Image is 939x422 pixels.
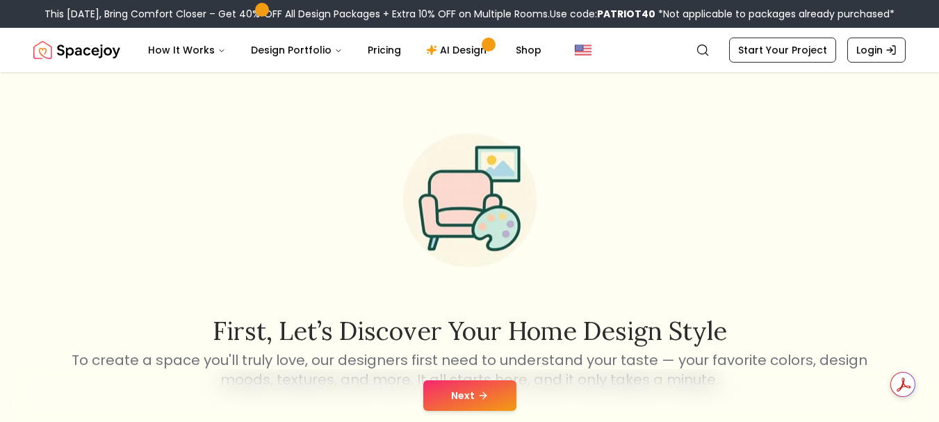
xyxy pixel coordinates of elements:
img: Spacejoy Logo [33,36,120,64]
img: Start Style Quiz Illustration [381,111,559,289]
a: Pricing [357,36,412,64]
a: Spacejoy [33,36,120,64]
a: Start Your Project [729,38,836,63]
p: To create a space you'll truly love, our designers first need to understand your taste — your fav... [70,350,870,389]
h2: First, let’s discover your home design style [70,317,870,345]
button: How It Works [137,36,237,64]
nav: Main [137,36,553,64]
a: AI Design [415,36,502,64]
nav: Global [33,28,906,72]
div: This [DATE], Bring Comfort Closer – Get 40% OFF All Design Packages + Extra 10% OFF on Multiple R... [44,7,895,21]
button: Next [423,380,516,411]
span: *Not applicable to packages already purchased* [655,7,895,21]
a: Login [847,38,906,63]
img: United States [575,42,591,58]
button: Design Portfolio [240,36,354,64]
span: Use code: [550,7,655,21]
b: PATRIOT40 [597,7,655,21]
a: Shop [505,36,553,64]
